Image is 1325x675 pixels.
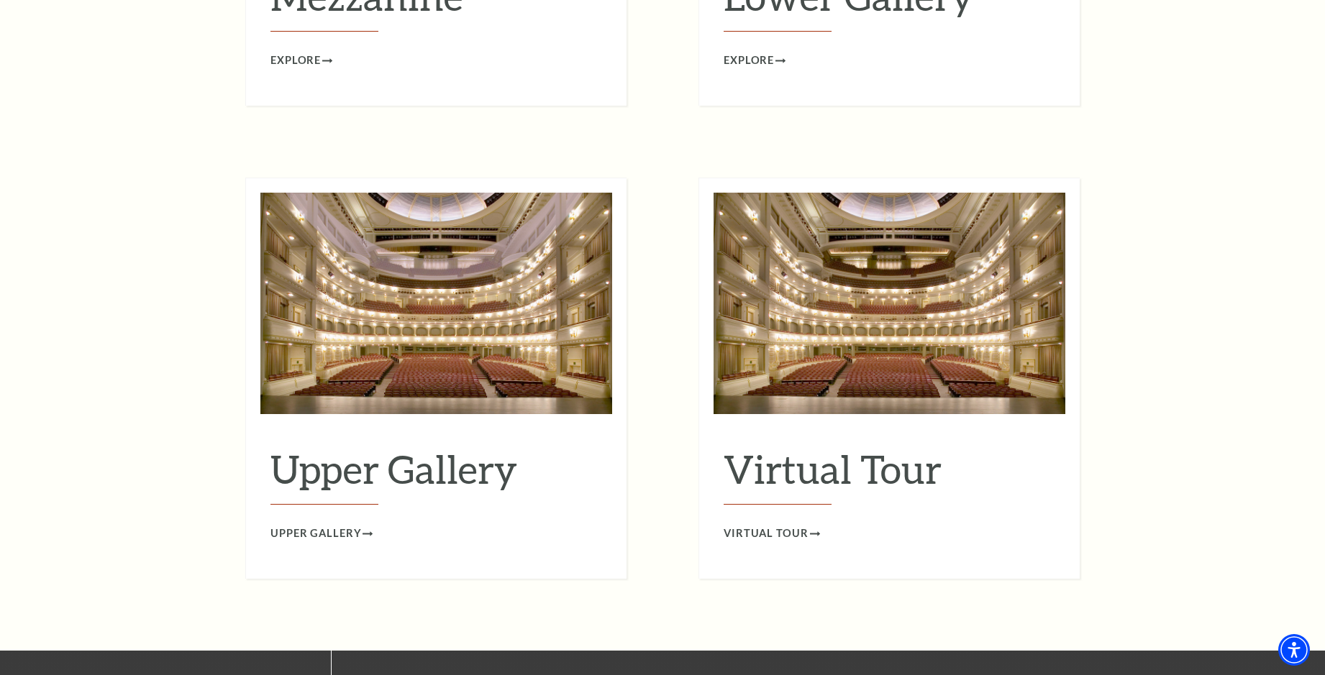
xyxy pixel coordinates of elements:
img: Upper Gallery [260,193,612,414]
a: Explore [724,52,786,70]
img: Virtual Tour [714,193,1065,414]
span: Upper Gallery [270,525,361,543]
a: Explore [270,52,332,70]
span: Explore [270,52,321,70]
h2: Virtual Tour [724,446,1055,505]
a: Virtual Tour [724,525,820,543]
span: Virtual Tour [724,525,809,543]
a: Upper Gallery [270,525,373,543]
h2: Upper Gallery [270,446,602,505]
div: Accessibility Menu [1278,634,1310,666]
span: Explore [724,52,774,70]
